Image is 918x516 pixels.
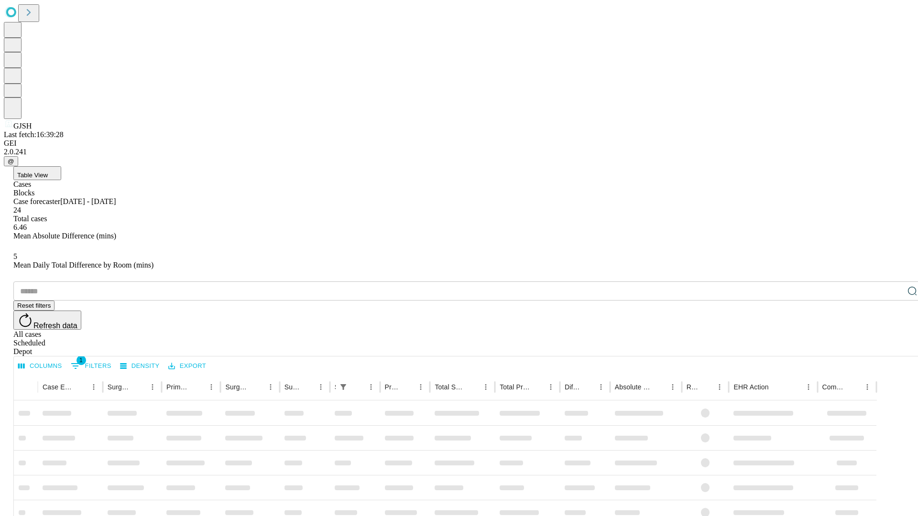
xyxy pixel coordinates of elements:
span: Table View [17,172,48,179]
div: EHR Action [733,383,768,391]
button: Sort [74,380,87,394]
button: Reset filters [13,301,55,311]
button: Refresh data [13,311,81,330]
button: Sort [847,380,861,394]
button: Menu [146,380,159,394]
button: Menu [364,380,378,394]
button: Sort [301,380,314,394]
button: @ [4,156,18,166]
button: Menu [314,380,328,394]
div: Case Epic Id [43,383,73,391]
button: Sort [653,380,666,394]
span: Mean Daily Total Difference by Room (mins) [13,261,153,269]
span: Reset filters [17,302,51,309]
div: Surgery Name [225,383,249,391]
button: Menu [594,380,608,394]
button: Menu [264,380,277,394]
button: Show filters [337,380,350,394]
button: Export [166,359,208,374]
button: Sort [401,380,414,394]
div: GEI [4,139,914,148]
button: Menu [479,380,492,394]
div: Predicted In Room Duration [385,383,400,391]
span: Last fetch: 16:39:28 [4,130,64,139]
button: Sort [351,380,364,394]
button: Menu [861,380,874,394]
button: Table View [13,166,61,180]
button: Sort [251,380,264,394]
div: 1 active filter [337,380,350,394]
div: Total Scheduled Duration [435,383,465,391]
span: Mean Absolute Difference (mins) [13,232,116,240]
div: Surgery Date [284,383,300,391]
span: 24 [13,206,21,214]
button: Sort [132,380,146,394]
button: Menu [544,380,557,394]
span: 5 [13,252,17,260]
button: Sort [191,380,205,394]
span: Refresh data [33,322,77,330]
button: Sort [581,380,594,394]
button: Sort [531,380,544,394]
button: Menu [666,380,679,394]
span: 6.46 [13,223,27,231]
span: [DATE] - [DATE] [60,197,116,205]
div: Total Predicted Duration [500,383,530,391]
button: Density [118,359,162,374]
button: Menu [802,380,815,394]
div: Resolved in EHR [687,383,699,391]
span: 1 [76,355,86,365]
button: Select columns [16,359,65,374]
div: Difference [565,383,580,391]
button: Menu [87,380,100,394]
div: 2.0.241 [4,148,914,156]
div: Absolute Difference [615,383,652,391]
button: Sort [466,380,479,394]
span: GJSH [13,122,32,130]
span: @ [8,158,14,165]
span: Total cases [13,215,47,223]
button: Menu [713,380,726,394]
div: Scheduled In Room Duration [335,383,336,391]
div: Surgeon Name [108,383,131,391]
button: Menu [205,380,218,394]
button: Sort [770,380,783,394]
button: Show filters [68,358,114,374]
span: Case forecaster [13,197,60,205]
div: Comments [822,383,846,391]
div: Primary Service [166,383,190,391]
button: Menu [414,380,427,394]
button: Sort [699,380,713,394]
